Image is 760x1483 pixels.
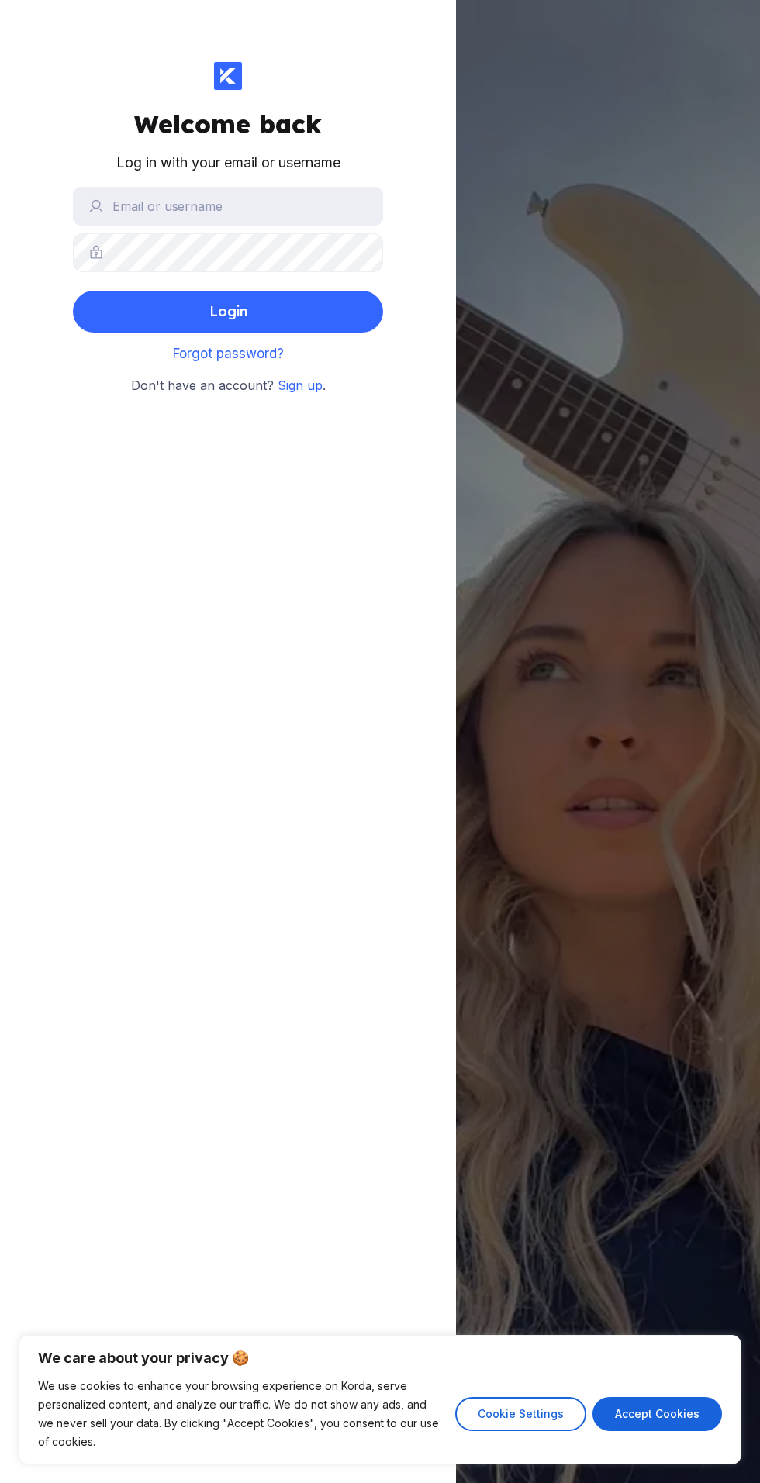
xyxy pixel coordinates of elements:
p: We use cookies to enhance your browsing experience on Korda, serve personalized content, and anal... [38,1377,444,1451]
a: Forgot password? [173,346,284,361]
button: Cookie Settings [455,1397,586,1431]
div: Welcome back [134,109,322,140]
button: Accept Cookies [592,1397,722,1431]
a: Sign up [278,378,323,393]
div: Log in with your email or username [116,152,340,174]
button: Login [73,291,383,333]
p: We care about your privacy 🍪 [38,1349,722,1367]
input: Email or username [73,187,383,226]
small: Don't have an account? . [131,376,326,396]
div: Login [209,296,247,327]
